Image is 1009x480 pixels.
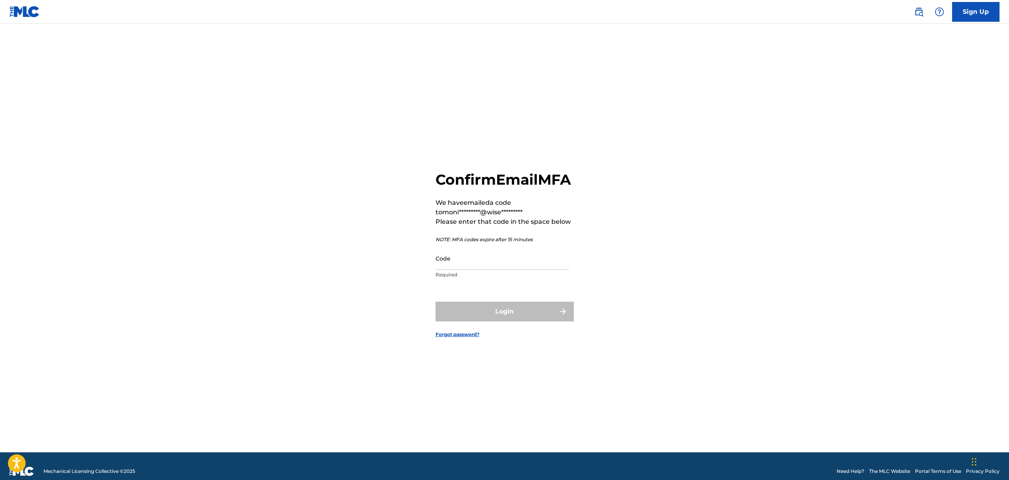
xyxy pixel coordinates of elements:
[436,171,574,189] h2: Confirm Email MFA
[972,450,977,474] div: Drag
[837,468,864,475] a: Need Help?
[969,442,1009,480] iframe: Chat Widget
[914,7,924,17] img: search
[9,6,40,17] img: MLC Logo
[952,2,1000,22] a: Sign Up
[915,468,961,475] a: Portal Terms of Use
[966,468,1000,475] a: Privacy Policy
[43,468,135,475] span: Mechanical Licensing Collective © 2025
[869,468,910,475] a: The MLC Website
[436,331,479,338] a: Forgot password?
[9,467,34,476] img: logo
[932,4,947,20] div: Help
[911,4,927,20] a: Public Search
[436,217,574,227] p: Please enter that code in the space below
[436,271,569,278] p: Required
[935,7,944,17] img: help
[436,236,574,243] p: NOTE: MFA codes expire after 15 minutes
